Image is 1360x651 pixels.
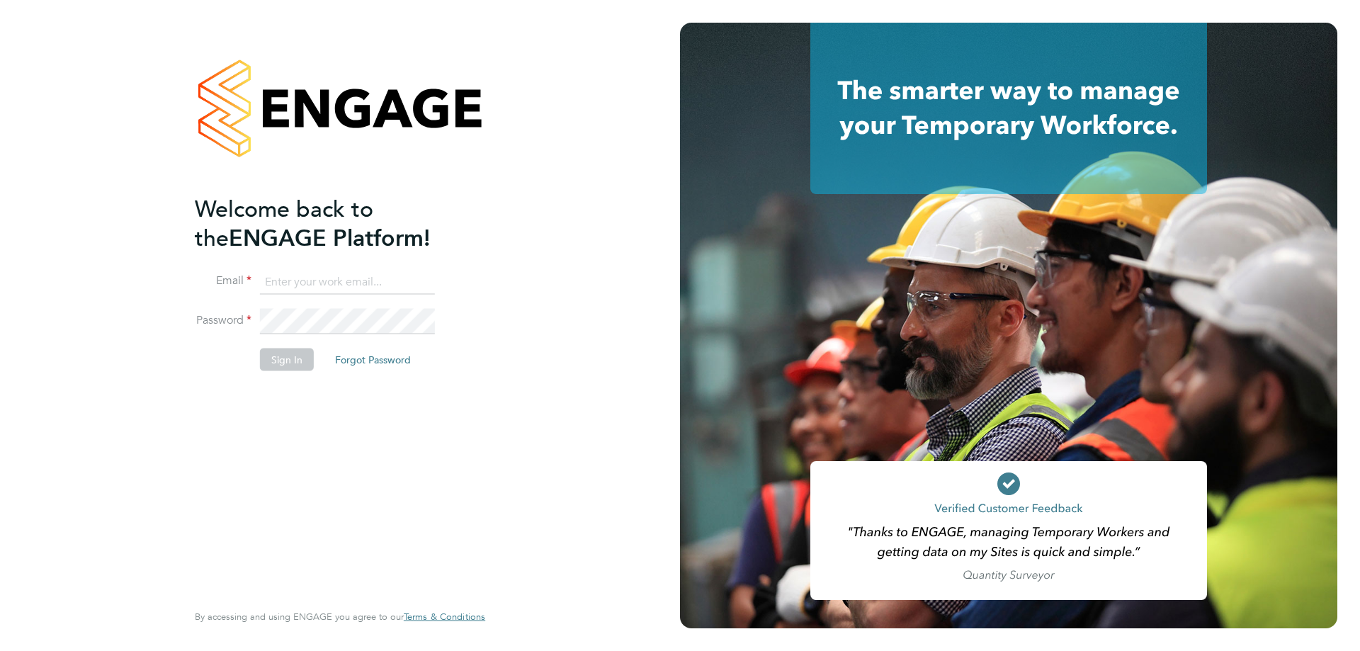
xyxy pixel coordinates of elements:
a: Terms & Conditions [404,611,485,623]
label: Email [195,273,251,288]
input: Enter your work email... [260,269,435,295]
span: By accessing and using ENGAGE you agree to our [195,611,485,623]
button: Forgot Password [324,349,422,371]
button: Sign In [260,349,314,371]
span: Welcome back to the [195,195,373,251]
h2: ENGAGE Platform! [195,194,471,252]
label: Password [195,313,251,328]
